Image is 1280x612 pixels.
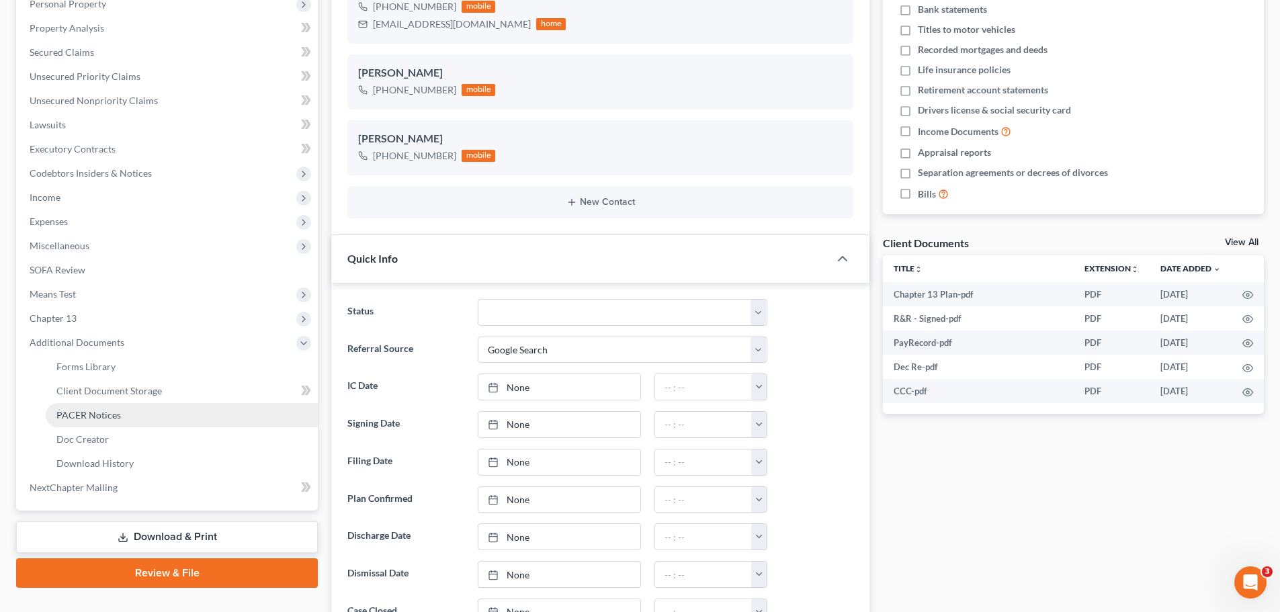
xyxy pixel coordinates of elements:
[918,146,991,159] span: Appraisal reports
[1150,282,1232,306] td: [DATE]
[341,374,470,400] label: IC Date
[1084,263,1139,273] a: Extensionunfold_more
[46,355,318,379] a: Forms Library
[46,427,318,451] a: Doc Creator
[918,125,998,138] span: Income Documents
[56,361,116,372] span: Forms Library
[373,83,456,97] div: [PHONE_NUMBER]
[536,18,566,30] div: home
[46,379,318,403] a: Client Document Storage
[19,16,318,40] a: Property Analysis
[19,258,318,282] a: SOFA Review
[1074,282,1150,306] td: PDF
[918,63,1011,77] span: Life insurance policies
[30,337,124,348] span: Additional Documents
[1074,379,1150,403] td: PDF
[30,240,89,251] span: Miscellaneous
[16,521,318,553] a: Download & Print
[19,137,318,161] a: Executory Contracts
[918,23,1015,36] span: Titles to motor vehicles
[1225,238,1258,247] a: View All
[30,288,76,300] span: Means Test
[19,40,318,64] a: Secured Claims
[56,433,109,445] span: Doc Creator
[358,131,843,147] div: [PERSON_NAME]
[918,187,936,201] span: Bills
[46,451,318,476] a: Download History
[1150,355,1232,379] td: [DATE]
[56,409,121,421] span: PACER Notices
[883,331,1074,355] td: PayRecord-pdf
[358,197,843,208] button: New Contact
[341,299,470,326] label: Status
[30,119,66,130] span: Lawsuits
[655,412,752,437] input: -- : --
[56,385,162,396] span: Client Document Storage
[30,191,60,203] span: Income
[1074,355,1150,379] td: PDF
[478,562,640,587] a: None
[478,487,640,513] a: None
[478,524,640,550] a: None
[1131,265,1139,273] i: unfold_more
[30,216,68,227] span: Expenses
[1074,331,1150,355] td: PDF
[19,64,318,89] a: Unsecured Priority Claims
[918,43,1048,56] span: Recorded mortgages and deeds
[655,562,752,587] input: -- : --
[1234,566,1267,599] iframe: Intercom live chat
[30,264,85,275] span: SOFA Review
[655,374,752,400] input: -- : --
[30,22,104,34] span: Property Analysis
[341,486,470,513] label: Plan Confirmed
[30,95,158,106] span: Unsecured Nonpriority Claims
[347,252,398,265] span: Quick Info
[918,166,1108,179] span: Separation agreements or decrees of divorces
[883,379,1074,403] td: CCC-pdf
[341,523,470,550] label: Discharge Date
[918,103,1071,117] span: Drivers license & social security card
[30,71,140,82] span: Unsecured Priority Claims
[1160,263,1221,273] a: Date Added expand_more
[341,337,470,363] label: Referral Source
[478,449,640,475] a: None
[655,487,752,513] input: -- : --
[373,17,531,31] div: [EMAIL_ADDRESS][DOMAIN_NAME]
[358,65,843,81] div: [PERSON_NAME]
[341,449,470,476] label: Filing Date
[655,449,752,475] input: -- : --
[462,1,495,13] div: mobile
[30,143,116,155] span: Executory Contracts
[883,355,1074,379] td: Dec Re-pdf
[46,403,318,427] a: PACER Notices
[1150,331,1232,355] td: [DATE]
[883,282,1074,306] td: Chapter 13 Plan-pdf
[56,457,134,469] span: Download History
[373,149,456,163] div: [PHONE_NUMBER]
[1150,379,1232,403] td: [DATE]
[462,150,495,162] div: mobile
[16,558,318,588] a: Review & File
[918,3,987,16] span: Bank statements
[894,263,923,273] a: Titleunfold_more
[883,306,1074,331] td: R&R - Signed-pdf
[30,167,152,179] span: Codebtors Insiders & Notices
[1213,265,1221,273] i: expand_more
[478,374,640,400] a: None
[30,312,77,324] span: Chapter 13
[30,482,118,493] span: NextChapter Mailing
[19,113,318,137] a: Lawsuits
[478,412,640,437] a: None
[918,83,1048,97] span: Retirement account statements
[341,411,470,438] label: Signing Date
[341,561,470,588] label: Dismissal Date
[1262,566,1273,577] span: 3
[1150,306,1232,331] td: [DATE]
[19,476,318,500] a: NextChapter Mailing
[883,236,969,250] div: Client Documents
[19,89,318,113] a: Unsecured Nonpriority Claims
[655,524,752,550] input: -- : --
[30,46,94,58] span: Secured Claims
[914,265,923,273] i: unfold_more
[1074,306,1150,331] td: PDF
